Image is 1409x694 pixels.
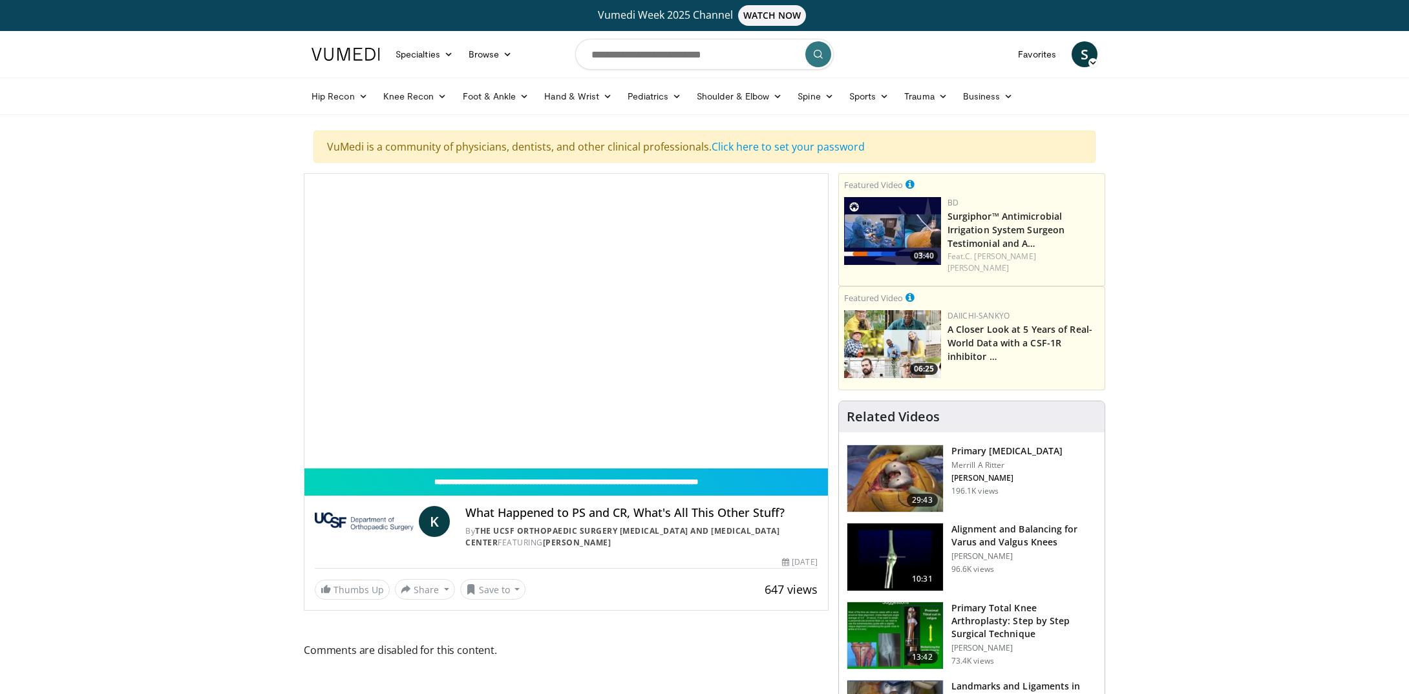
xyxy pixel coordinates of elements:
a: C. [PERSON_NAME] [PERSON_NAME] [948,251,1036,273]
a: S [1072,41,1097,67]
a: Hand & Wrist [536,83,620,109]
small: Featured Video [844,292,903,304]
a: Surgiphor™ Antimicrobial Irrigation System Surgeon Testimonial and A… [948,210,1065,249]
p: [PERSON_NAME] [951,643,1097,653]
a: [PERSON_NAME] [543,537,611,548]
h3: Alignment and Balancing for Varus and Valgus Knees [951,523,1097,549]
img: The UCSF Orthopaedic Surgery Arthritis and Joint Replacement Center [315,506,414,537]
a: Favorites [1010,41,1064,67]
h4: What Happened to PS and CR, What's All This Other Stuff? [465,506,817,520]
a: 13:42 Primary Total Knee Arthroplasty: Step by Step Surgical Technique [PERSON_NAME] 73.4K views [847,602,1097,670]
a: Daiichi-Sankyo [948,310,1010,321]
p: 96.6K views [951,564,994,574]
a: Pediatrics [620,83,689,109]
p: 196.1K views [951,486,999,496]
a: 03:40 [844,197,941,265]
img: VuMedi Logo [312,48,380,61]
a: Sports [842,83,897,109]
a: Hip Recon [304,83,376,109]
a: Browse [461,41,520,67]
div: [DATE] [782,556,817,568]
img: 297061_3.png.150x105_q85_crop-smart_upscale.jpg [847,445,943,512]
a: The UCSF Orthopaedic Surgery [MEDICAL_DATA] and [MEDICAL_DATA] Center [465,525,779,548]
a: 29:43 Primary [MEDICAL_DATA] Merrill A Ritter [PERSON_NAME] 196.1K views [847,445,1097,513]
img: 93c22cae-14d1-47f0-9e4a-a244e824b022.png.150x105_q85_crop-smart_upscale.jpg [844,310,941,378]
a: BD [948,197,959,208]
a: A Closer Look at 5 Years of Real-World Data with a CSF-1R inhibitor … [948,323,1092,363]
p: Merrill A Ritter [951,460,1063,470]
span: 10:31 [907,573,938,585]
div: Feat. [948,251,1099,274]
h3: Primary [MEDICAL_DATA] [951,445,1063,457]
span: 647 views [765,582,818,597]
small: Featured Video [844,179,903,191]
span: 06:25 [910,363,938,375]
a: Business [955,83,1021,109]
span: WATCH NOW [738,5,807,26]
h4: Related Videos [847,409,940,425]
span: 13:42 [907,651,938,664]
p: [PERSON_NAME] [951,551,1097,562]
div: By FEATURING [465,525,817,549]
img: 38523_0000_3.png.150x105_q85_crop-smart_upscale.jpg [847,523,943,591]
div: VuMedi is a community of physicians, dentists, and other clinical professionals. [313,131,1096,163]
h3: Primary Total Knee Arthroplasty: Step by Step Surgical Technique [951,602,1097,640]
button: Share [395,579,455,600]
a: Knee Recon [376,83,455,109]
a: Click here to set your password [712,140,865,154]
a: 10:31 Alignment and Balancing for Varus and Valgus Knees [PERSON_NAME] 96.6K views [847,523,1097,591]
input: Search topics, interventions [575,39,834,70]
img: 70422da6-974a-44ac-bf9d-78c82a89d891.150x105_q85_crop-smart_upscale.jpg [844,197,941,265]
a: Thumbs Up [315,580,390,600]
span: 29:43 [907,494,938,507]
span: Comments are disabled for this content. [304,642,829,658]
a: Spine [790,83,841,109]
img: oa8B-rsjN5HfbTbX5hMDoxOjB1O5lLKx_1.150x105_q85_crop-smart_upscale.jpg [847,602,943,669]
p: [PERSON_NAME] [951,473,1063,483]
span: 03:40 [910,250,938,262]
a: Shoulder & Elbow [689,83,790,109]
a: Specialties [388,41,461,67]
a: Vumedi Week 2025 ChannelWATCH NOW [313,5,1096,26]
a: 06:25 [844,310,941,378]
p: 73.4K views [951,656,994,666]
a: K [419,506,450,537]
a: Trauma [896,83,955,109]
video-js: Video Player [304,174,828,468]
button: Save to [460,579,526,600]
a: Foot & Ankle [455,83,537,109]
